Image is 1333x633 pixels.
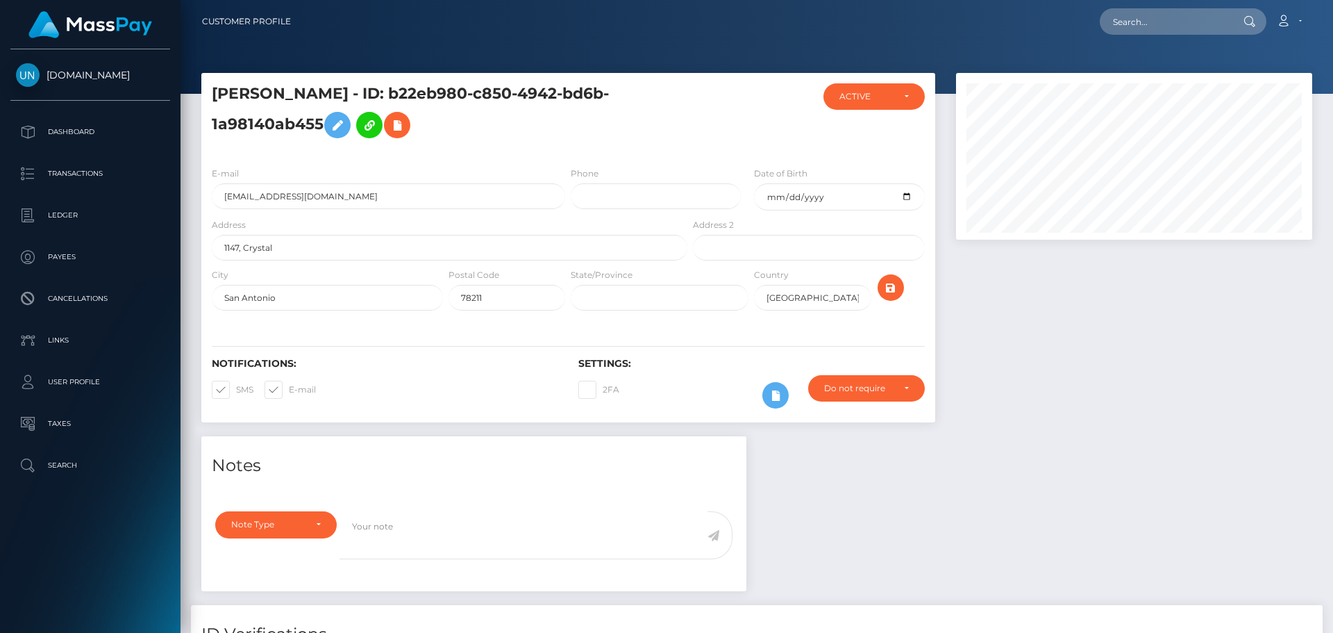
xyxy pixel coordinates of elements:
[10,115,170,149] a: Dashboard
[578,358,924,370] h6: Settings:
[1100,8,1230,35] input: Search...
[578,381,619,399] label: 2FA
[754,167,807,180] label: Date of Birth
[16,330,165,351] p: Links
[212,381,253,399] label: SMS
[571,167,598,180] label: Phone
[231,519,305,530] div: Note Type
[10,69,170,81] span: [DOMAIN_NAME]
[693,219,734,231] label: Address 2
[10,365,170,400] a: User Profile
[16,63,40,87] img: Unlockt.me
[215,511,337,538] button: Note Type
[16,122,165,142] p: Dashboard
[212,454,736,478] h4: Notes
[10,156,170,191] a: Transactions
[16,163,165,184] p: Transactions
[212,167,239,180] label: E-mail
[754,269,789,281] label: Country
[212,83,680,145] h5: [PERSON_NAME] - ID: b22eb980-c850-4942-bd6b-1a98140ab455
[212,269,228,281] label: City
[28,11,152,38] img: MassPay Logo
[265,381,316,399] label: E-mail
[10,323,170,358] a: Links
[212,219,246,231] label: Address
[16,205,165,226] p: Ledger
[202,7,291,36] a: Customer Profile
[10,198,170,233] a: Ledger
[10,406,170,441] a: Taxes
[16,247,165,268] p: Payees
[824,383,893,394] div: Do not require
[571,269,632,281] label: State/Province
[10,240,170,274] a: Payees
[839,91,893,102] div: ACTIVE
[16,372,165,393] p: User Profile
[823,83,925,110] button: ACTIVE
[16,413,165,434] p: Taxes
[16,288,165,309] p: Cancellations
[448,269,499,281] label: Postal Code
[808,375,925,402] button: Do not require
[16,455,165,476] p: Search
[10,448,170,483] a: Search
[10,281,170,316] a: Cancellations
[212,358,557,370] h6: Notifications:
